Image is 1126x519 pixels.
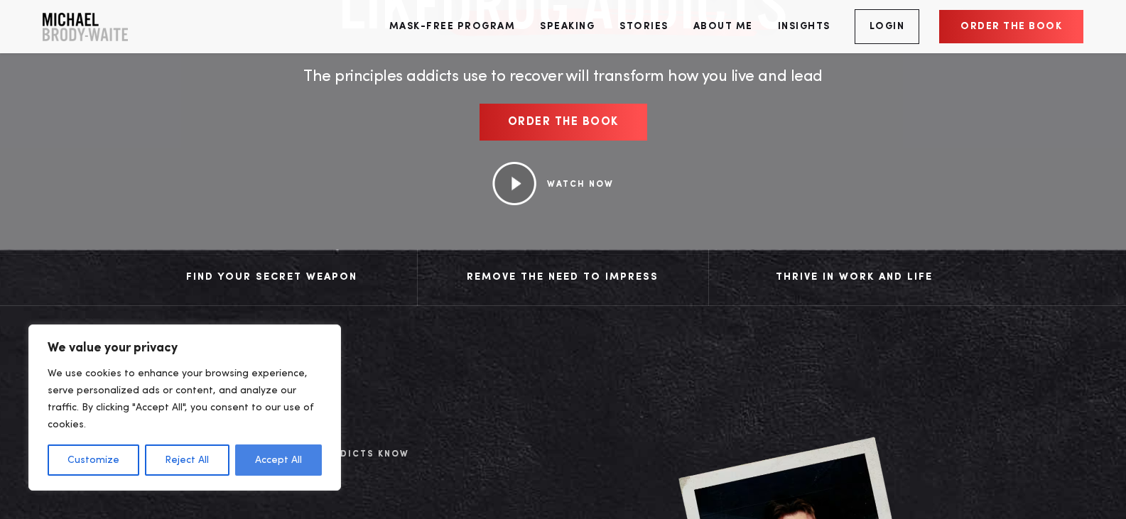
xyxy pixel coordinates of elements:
img: Play [492,162,536,205]
a: WATCH NOW [547,180,614,189]
button: Accept All [235,444,322,476]
div: Remove The Need to Impress [432,267,694,288]
div: Thrive in Work and Life [723,267,986,288]
div: We value your privacy [28,324,341,491]
a: Order the book [480,104,647,141]
a: Login [855,9,920,44]
button: Customize [48,444,139,476]
img: Company Logo [43,13,128,41]
div: Find Your Secret Weapon [141,267,403,288]
span: Order the book [508,116,619,128]
p: We use cookies to enhance your browsing experience, serve personalized ads or content, and analyz... [48,365,322,433]
p: We value your privacy [48,339,322,356]
button: Reject All [145,444,229,476]
span: The principles addicts use to recover will transform how you live and lead [303,69,823,84]
a: Company Logo Company Logo [43,13,128,41]
a: Order the book [939,10,1083,43]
